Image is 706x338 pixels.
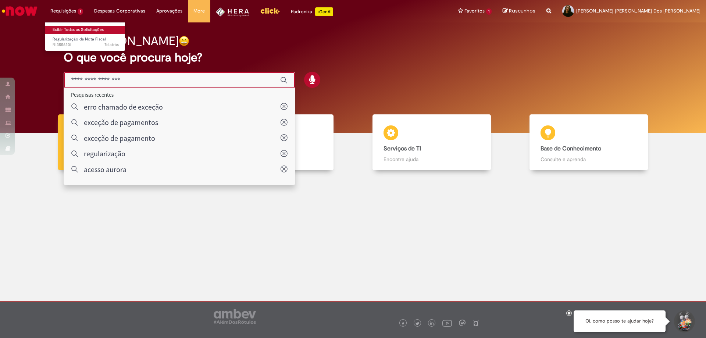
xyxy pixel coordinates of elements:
img: logo_footer_facebook.png [401,322,405,325]
button: Iniciar Conversa de Suporte [673,310,695,332]
b: Serviços de TI [384,145,421,152]
span: Despesas Corporativas [94,7,145,15]
span: Favoritos [464,7,485,15]
img: click_logo_yellow_360x200.png [260,5,280,16]
img: ServiceNow [1,4,39,18]
img: logo_footer_ambev_rotulo_gray.png [214,309,256,324]
img: logo_footer_linkedin.png [430,321,434,326]
a: Exibir Todas as Solicitações [45,26,126,34]
span: R13556201 [53,42,119,48]
span: [PERSON_NAME] [PERSON_NAME] Dos [PERSON_NAME] [576,8,700,14]
span: 1 [78,8,83,15]
b: Base de Conhecimento [541,145,601,152]
a: Tirar dúvidas Tirar dúvidas com Lupi Assist e Gen Ai [39,114,196,171]
a: Aberto R13556201 : Regularização de Nota Fiscal [45,35,126,49]
p: Consulte e aprenda [541,156,637,163]
span: 1 [486,8,492,15]
span: More [193,7,205,15]
ul: Requisições [45,22,125,51]
div: Padroniza [291,7,333,16]
img: logo_footer_youtube.png [442,318,452,328]
div: Oi, como posso te ajudar hoje? [574,310,666,332]
a: Base de Conhecimento Consulte e aprenda [510,114,668,171]
h2: O que você procura hoje? [64,51,643,64]
a: Rascunhos [503,8,535,15]
img: logo_footer_naosei.png [473,320,479,326]
span: 7d atrás [104,42,119,47]
time: 22/09/2025 16:17:40 [104,42,119,47]
a: Serviços de TI Encontre ajuda [353,114,510,171]
img: logo_footer_twitter.png [416,322,419,325]
img: logo_footer_workplace.png [459,320,466,326]
p: Encontre ajuda [384,156,480,163]
img: happy-face.png [179,36,189,46]
p: +GenAi [315,7,333,16]
span: Rascunhos [509,7,535,14]
span: Aprovações [156,7,182,15]
img: HeraLogo.png [216,7,249,17]
span: Regularização de Nota Fiscal [53,36,106,42]
span: Requisições [50,7,76,15]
